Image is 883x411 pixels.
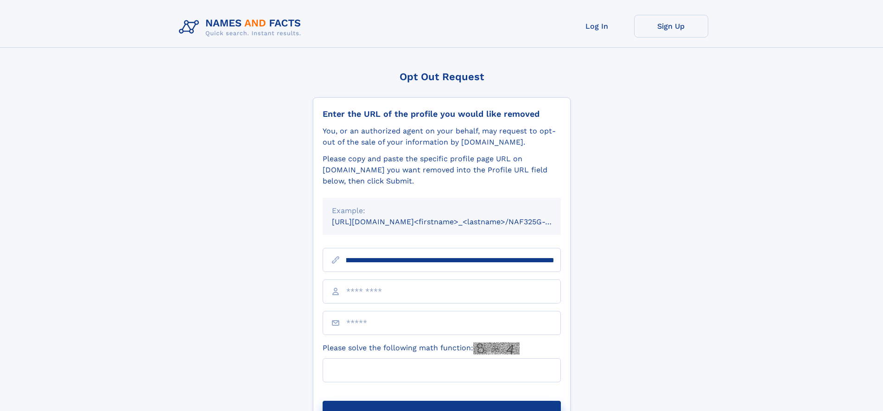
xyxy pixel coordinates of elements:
[323,109,561,119] div: Enter the URL of the profile you would like removed
[313,71,571,82] div: Opt Out Request
[175,15,309,40] img: Logo Names and Facts
[332,217,578,226] small: [URL][DOMAIN_NAME]<firstname>_<lastname>/NAF325G-xxxxxxxx
[560,15,634,38] a: Log In
[323,342,520,354] label: Please solve the following math function:
[323,126,561,148] div: You, or an authorized agent on your behalf, may request to opt-out of the sale of your informatio...
[634,15,708,38] a: Sign Up
[332,205,552,216] div: Example:
[323,153,561,187] div: Please copy and paste the specific profile page URL on [DOMAIN_NAME] you want removed into the Pr...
